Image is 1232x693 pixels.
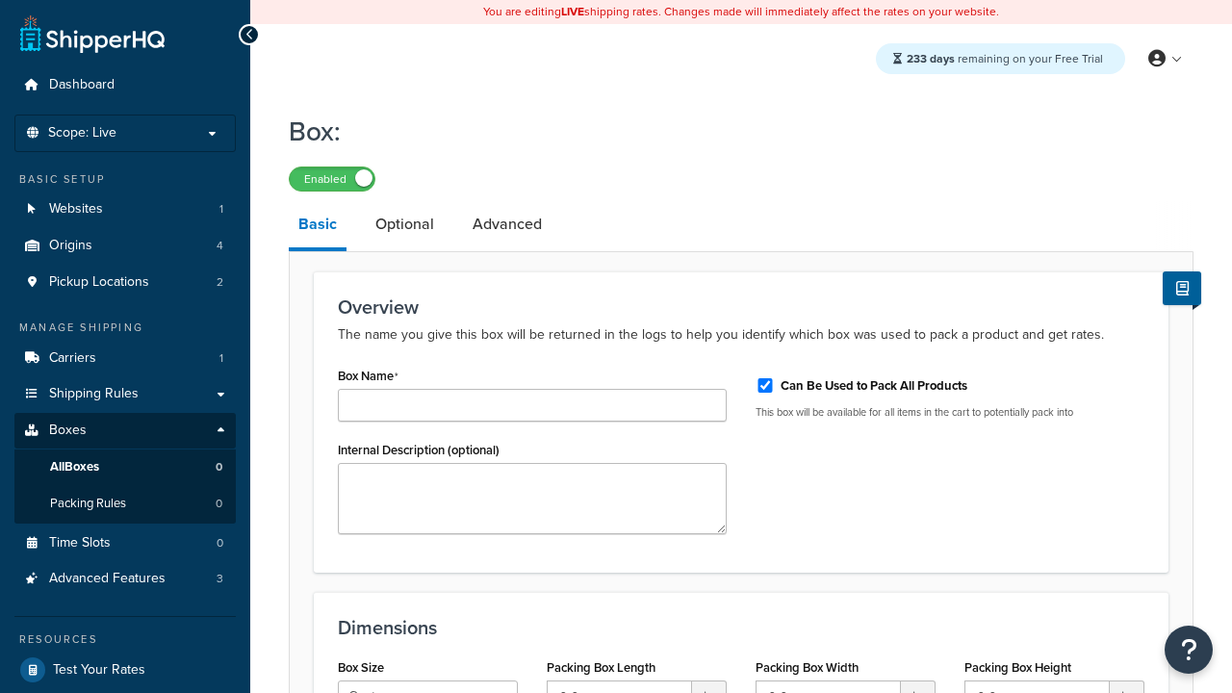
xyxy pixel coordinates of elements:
a: Dashboard [14,67,236,103]
label: Internal Description (optional) [338,443,500,457]
label: Box Name [338,369,398,384]
a: Optional [366,201,444,247]
strong: 233 days [907,50,955,67]
span: remaining on your Free Trial [907,50,1103,67]
span: Pickup Locations [49,274,149,291]
span: 0 [217,535,223,552]
li: Time Slots [14,526,236,561]
label: Can Be Used to Pack All Products [781,377,967,395]
span: All Boxes [50,459,99,475]
div: Basic Setup [14,171,236,188]
label: Box Size [338,660,384,675]
label: Packing Box Length [547,660,655,675]
div: Resources [14,631,236,648]
a: Origins4 [14,228,236,264]
a: Boxes [14,413,236,449]
li: Boxes [14,413,236,523]
p: The name you give this box will be returned in the logs to help you identify which box was used t... [338,323,1144,346]
span: 4 [217,238,223,254]
button: Show Help Docs [1163,271,1201,305]
span: Test Your Rates [53,662,145,679]
div: Manage Shipping [14,320,236,336]
a: Test Your Rates [14,653,236,687]
li: Pickup Locations [14,265,236,300]
label: Enabled [290,167,374,191]
span: Advanced Features [49,571,166,587]
span: Boxes [49,423,87,439]
a: Time Slots0 [14,526,236,561]
span: Carriers [49,350,96,367]
button: Open Resource Center [1165,626,1213,674]
h3: Overview [338,296,1144,318]
h1: Box: [289,113,1169,150]
span: 1 [219,350,223,367]
span: 2 [217,274,223,291]
span: Time Slots [49,535,111,552]
span: 0 [216,496,222,512]
label: Packing Box Width [756,660,859,675]
span: 3 [217,571,223,587]
span: Websites [49,201,103,218]
span: 0 [216,459,222,475]
li: Advanced Features [14,561,236,597]
label: Packing Box Height [964,660,1071,675]
a: Packing Rules0 [14,486,236,522]
span: 1 [219,201,223,218]
a: Websites1 [14,192,236,227]
h3: Dimensions [338,617,1144,638]
span: Dashboard [49,77,115,93]
b: LIVE [561,3,584,20]
span: Origins [49,238,92,254]
li: Websites [14,192,236,227]
a: Advanced Features3 [14,561,236,597]
span: Shipping Rules [49,386,139,402]
li: Origins [14,228,236,264]
a: Advanced [463,201,552,247]
a: AllBoxes0 [14,449,236,485]
a: Carriers1 [14,341,236,376]
a: Shipping Rules [14,376,236,412]
a: Basic [289,201,346,251]
li: Carriers [14,341,236,376]
span: Scope: Live [48,125,116,141]
a: Pickup Locations2 [14,265,236,300]
p: This box will be available for all items in the cart to potentially pack into [756,405,1144,420]
li: Packing Rules [14,486,236,522]
span: Packing Rules [50,496,126,512]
